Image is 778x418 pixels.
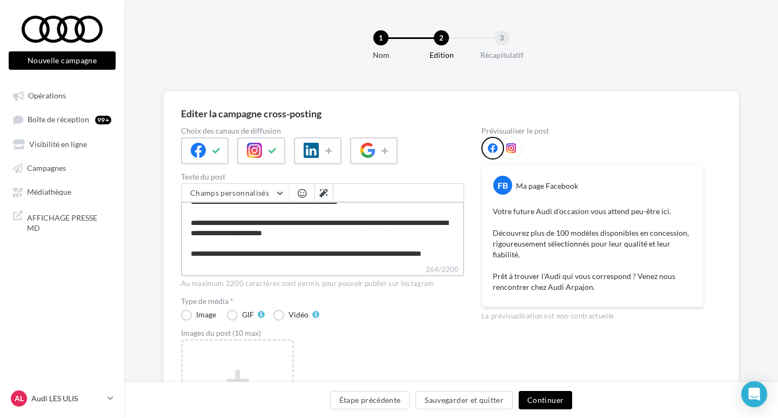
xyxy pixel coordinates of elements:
div: Editer la campagne cross-posting [181,109,321,118]
div: Images du post (10 max) [181,329,464,337]
button: Champs personnalisés [182,184,289,202]
span: AFFICHAGE PRESSE MD [27,210,111,234]
span: Opérations [28,91,66,100]
div: Récapitulatif [467,50,536,61]
div: Open Intercom Messenger [741,381,767,407]
a: Médiathèque [6,182,118,201]
span: Boîte de réception [28,115,89,124]
div: 1 [373,30,388,45]
label: 264/2200 [181,264,464,276]
a: Campagnes [6,158,118,177]
button: Sauvegarder et quitter [415,391,513,409]
label: Type de média * [181,297,464,305]
div: Au maximum 2200 caractères sont permis pour pouvoir publier sur Instagram [181,279,464,289]
span: Visibilité en ligne [29,140,87,149]
span: Campagnes [27,163,66,172]
a: Visibilité en ligne [6,134,118,154]
div: Nom [346,50,415,61]
a: AL Audi LES ULIS [9,388,116,409]
a: AFFICHAGE PRESSE MD [6,206,118,238]
label: Texte du post [181,173,464,181]
div: FB [493,176,512,195]
span: AL [15,393,24,404]
div: Image [196,311,216,319]
a: Boîte de réception99+ [6,109,118,129]
div: 2 [434,30,449,45]
button: Continuer [519,391,572,409]
span: Médiathèque [27,188,71,197]
a: Opérations [6,85,118,105]
button: Nouvelle campagne [9,51,116,70]
div: 99+ [95,116,111,124]
label: Choix des canaux de diffusion [181,127,464,135]
div: GIF [242,311,254,319]
div: Prévisualiser le post [481,127,704,135]
div: Ma page Facebook [516,181,578,191]
button: Étape précédente [330,391,410,409]
p: Votre future Audi d'occasion vous attend peu-être ici. Découvrez plus de 100 modèles disponibles ... [493,206,693,293]
div: Edition [407,50,476,61]
div: Vidéo [289,311,308,319]
p: Audi LES ULIS [31,393,103,404]
div: La prévisualisation est non-contractuelle [481,307,704,321]
div: 3 [494,30,509,45]
span: Champs personnalisés [190,188,269,197]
